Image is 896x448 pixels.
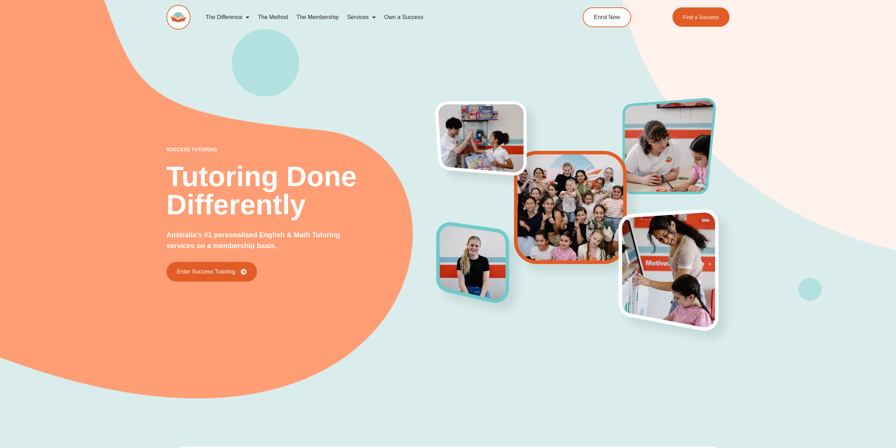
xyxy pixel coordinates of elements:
p: Australia's #1 personalised English & Math Tutoring services on a membership basis. [167,229,364,251]
a: Enrol Now [583,7,631,27]
h2: Tutoring Done Differently [167,162,437,219]
a: Find a Success [672,7,730,27]
a: The Method [253,9,292,25]
span: Enter Success Tutoring [177,269,235,275]
a: Services [343,9,380,25]
span: Find a Success [683,14,719,20]
p: success tutoring [167,147,437,152]
a: Enter Success Tutoring [167,262,257,282]
a: The Membership [292,9,343,25]
span: Enrol Now [594,14,620,20]
nav: Menu [201,9,551,25]
a: Own a Success [380,9,427,25]
a: The Difference [201,9,254,25]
